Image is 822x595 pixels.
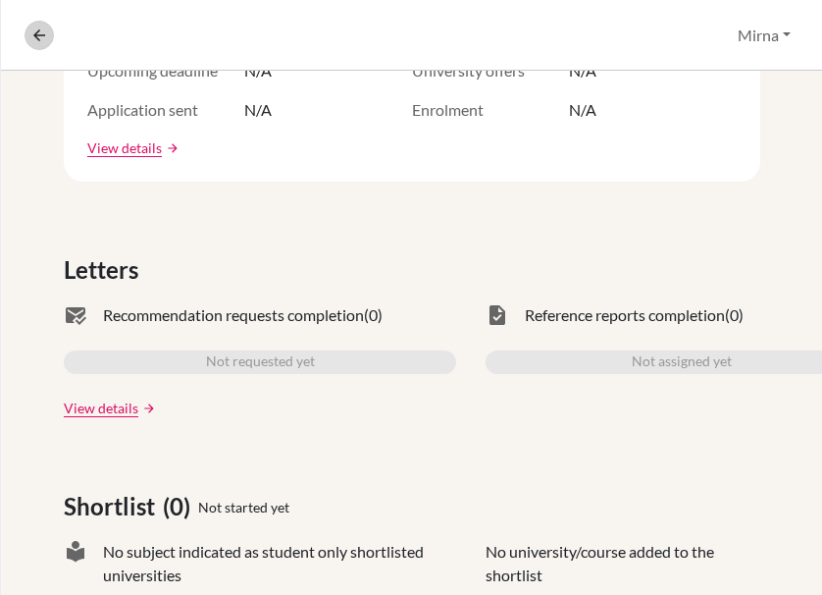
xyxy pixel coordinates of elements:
[64,489,163,524] span: Shortlist
[412,59,569,82] span: University offers
[486,303,509,327] span: task
[632,351,732,374] span: Not assigned yet
[725,303,744,327] span: (0)
[162,141,180,155] a: arrow_forward
[87,98,244,122] span: Application sent
[569,98,596,122] span: N/A
[87,59,244,82] span: Upcoming deadline
[206,351,315,374] span: Not requested yet
[525,303,725,327] span: Reference reports completion
[412,98,569,122] span: Enrolment
[64,303,87,327] span: mark_email_read
[244,59,272,82] span: N/A
[64,252,146,288] span: Letters
[364,303,383,327] span: (0)
[163,489,198,524] span: (0)
[103,303,364,327] span: Recommendation requests completion
[103,540,456,587] span: No subject indicated as student only shortlisted universities
[486,540,760,587] p: No university/course added to the shortlist
[138,402,156,415] a: arrow_forward
[729,17,799,54] button: Mirna
[569,59,596,82] span: N/A
[64,540,87,587] span: local_library
[244,98,272,122] span: N/A
[64,398,138,418] a: View details
[87,137,162,158] a: View details
[198,497,289,517] span: Not started yet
